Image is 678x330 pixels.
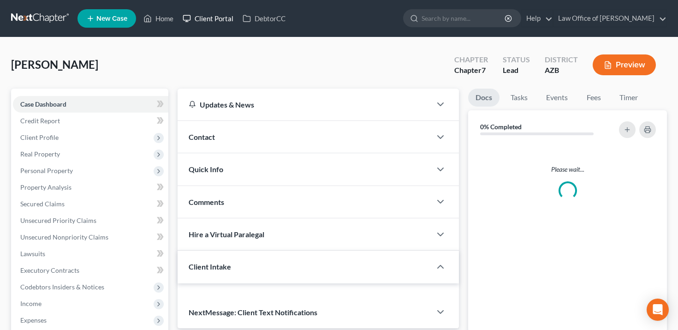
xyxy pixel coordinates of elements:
[189,230,264,239] span: Hire a Virtual Paralegal
[139,10,178,27] a: Home
[13,113,168,129] a: Credit Report
[503,65,530,76] div: Lead
[13,229,168,246] a: Unsecured Nonpriority Claims
[522,10,553,27] a: Help
[13,262,168,279] a: Executory Contracts
[468,89,500,107] a: Docs
[553,10,666,27] a: Law Office of [PERSON_NAME]
[96,15,127,22] span: New Case
[593,54,656,75] button: Preview
[189,308,317,317] span: NextMessage: Client Text Notifications
[647,299,669,321] div: Open Intercom Messenger
[545,54,578,65] div: District
[20,233,108,241] span: Unsecured Nonpriority Claims
[454,54,488,65] div: Chapter
[189,132,215,141] span: Contact
[545,65,578,76] div: AZB
[11,58,98,71] span: [PERSON_NAME]
[20,316,47,324] span: Expenses
[20,266,79,274] span: Executory Contracts
[20,216,96,224] span: Unsecured Priority Claims
[20,300,42,307] span: Income
[13,179,168,196] a: Property Analysis
[189,165,223,174] span: Quick Info
[13,96,168,113] a: Case Dashboard
[20,133,59,141] span: Client Profile
[20,167,73,174] span: Personal Property
[476,165,660,174] p: Please wait...
[178,10,238,27] a: Client Portal
[454,65,488,76] div: Chapter
[20,250,45,258] span: Lawsuits
[13,212,168,229] a: Unsecured Priority Claims
[20,283,104,291] span: Codebtors Insiders & Notices
[13,246,168,262] a: Lawsuits
[422,10,506,27] input: Search by name...
[539,89,575,107] a: Events
[13,196,168,212] a: Secured Claims
[238,10,290,27] a: DebtorCC
[482,66,486,74] span: 7
[612,89,645,107] a: Timer
[189,262,231,271] span: Client Intake
[20,100,66,108] span: Case Dashboard
[480,123,522,131] strong: 0% Completed
[20,183,71,191] span: Property Analysis
[503,54,530,65] div: Status
[189,100,421,109] div: Updates & News
[189,198,224,206] span: Comments
[20,150,60,158] span: Real Property
[20,200,65,208] span: Secured Claims
[503,89,535,107] a: Tasks
[20,117,60,125] span: Credit Report
[579,89,608,107] a: Fees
